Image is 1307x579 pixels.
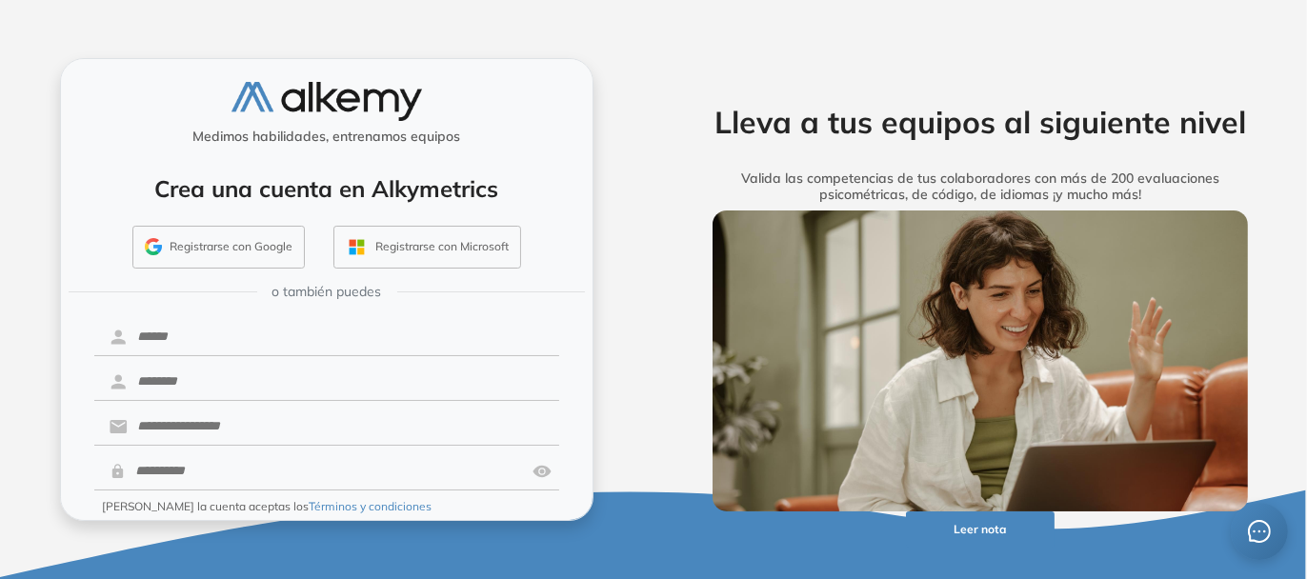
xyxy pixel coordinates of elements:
img: logo-alkemy [231,82,422,121]
button: Términos y condiciones [309,498,432,515]
button: Registrarse con Microsoft [333,226,521,270]
img: img-more-info [713,210,1248,511]
span: [PERSON_NAME] la cuenta aceptas los [102,498,432,515]
span: o también puedes [272,282,382,302]
h5: Valida las competencias de tus colaboradores con más de 200 evaluaciones psicométricas, de código... [683,170,1277,203]
img: asd [533,453,552,489]
span: message [1247,519,1271,543]
h5: Medimos habilidades, entrenamos equipos [69,129,585,145]
button: Registrarse con Google [132,226,305,270]
h4: Crea una cuenta en Alkymetrics [86,175,568,203]
img: GMAIL_ICON [145,238,162,255]
img: OUTLOOK_ICON [346,236,368,258]
button: Leer nota [906,511,1055,549]
h2: Lleva a tus equipos al siguiente nivel [683,104,1277,140]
